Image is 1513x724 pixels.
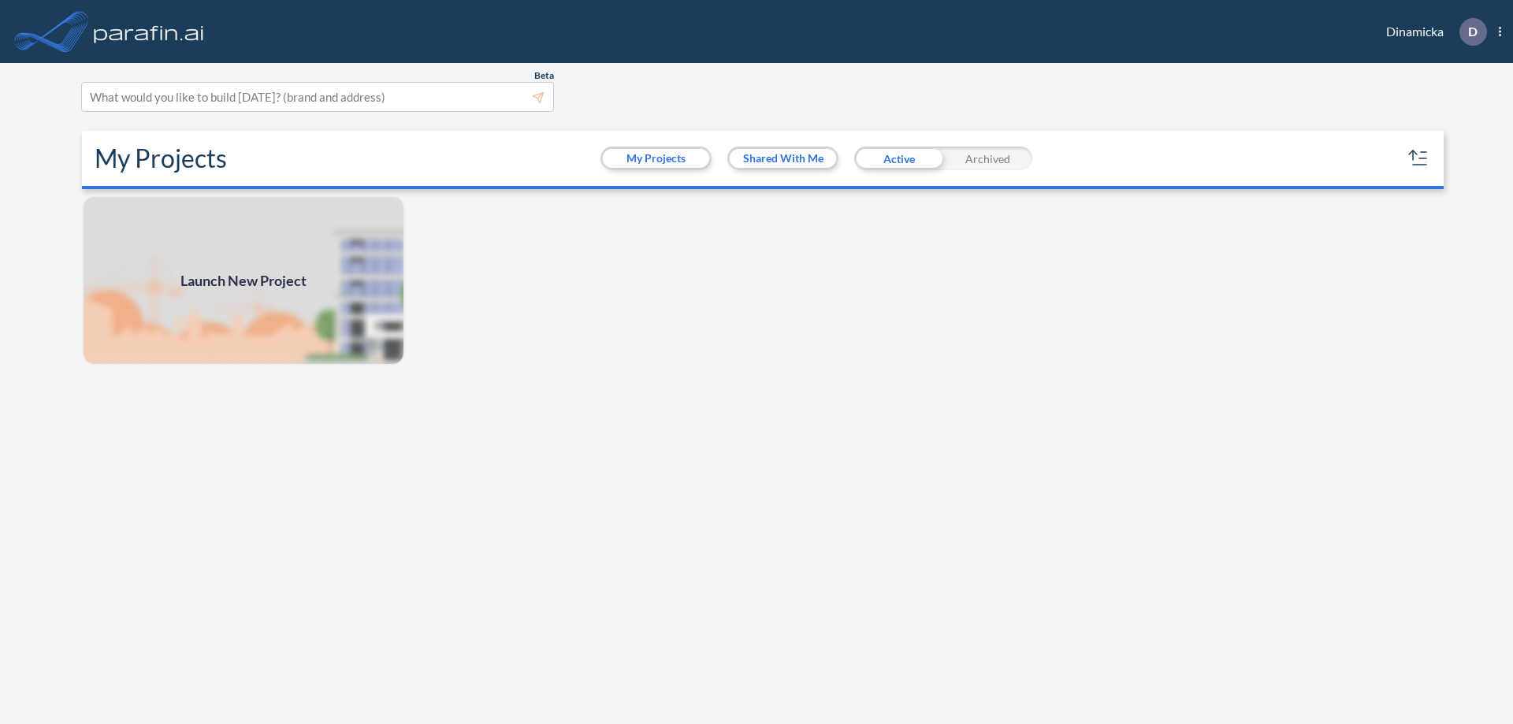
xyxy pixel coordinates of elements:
[730,149,836,168] button: Shared With Me
[1362,18,1501,46] div: Dinamicka
[1406,146,1431,171] button: sort
[91,16,207,47] img: logo
[180,270,307,291] span: Launch New Project
[82,195,405,366] a: Launch New Project
[943,147,1032,170] div: Archived
[603,149,709,168] button: My Projects
[1468,24,1478,39] p: D
[854,147,943,170] div: Active
[82,195,405,366] img: add
[534,69,554,82] span: Beta
[95,143,227,173] h2: My Projects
